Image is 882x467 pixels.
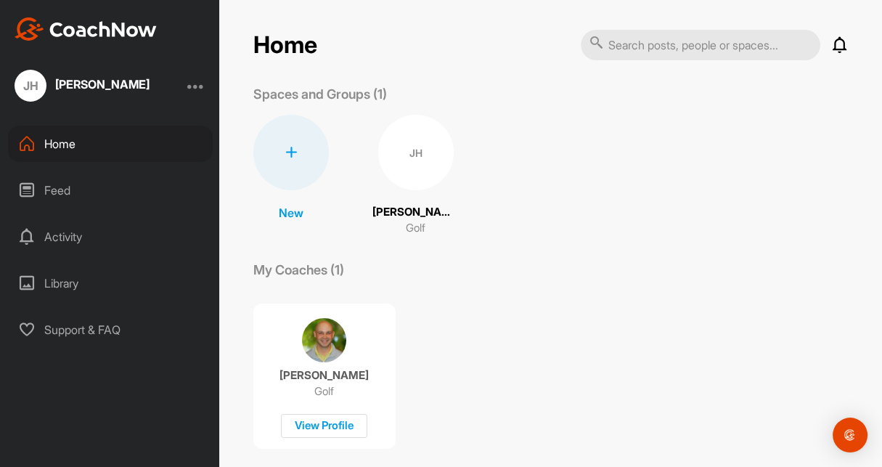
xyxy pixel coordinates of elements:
p: Golf [406,220,425,237]
a: JH[PERSON_NAME]Golf [372,115,460,237]
div: Activity [8,219,213,255]
div: Home [8,126,213,162]
h2: Home [253,31,317,60]
div: JH [378,115,454,190]
p: Spaces and Groups (1) [253,84,387,104]
p: [PERSON_NAME] [279,368,369,383]
input: Search posts, people or spaces... [581,30,820,60]
div: Library [8,265,213,301]
p: My Coaches (1) [253,260,344,280]
img: coach avatar [302,318,346,362]
div: View Profile [281,414,367,438]
div: Feed [8,172,213,208]
div: Open Intercom Messenger [833,418,867,452]
div: Support & FAQ [8,312,213,348]
p: [PERSON_NAME] [372,204,460,221]
div: JH [15,70,46,102]
div: [PERSON_NAME] [55,78,150,90]
img: CoachNow [15,17,157,41]
p: New [279,204,303,222]
p: Golf [314,384,334,399]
